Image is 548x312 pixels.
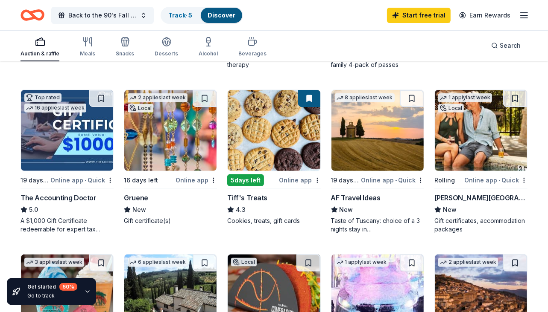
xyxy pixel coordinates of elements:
[228,90,320,171] img: Image for Tiff's Treats
[443,205,457,215] span: New
[279,175,321,185] div: Online app
[155,50,178,57] div: Desserts
[435,90,527,171] img: Image for La Cantera Resort & Spa
[331,175,359,185] div: 19 days left
[124,175,158,185] div: 16 days left
[21,5,44,25] a: Home
[395,177,397,184] span: •
[331,90,424,171] img: Image for AF Travel Ideas
[331,90,424,234] a: Image for AF Travel Ideas8 applieslast week19 days leftOnline app•QuickAF Travel IdeasNewTaste of...
[227,217,320,225] div: Cookies, treats, gift cards
[116,33,134,61] button: Snacks
[21,90,114,234] a: Image for The Accounting DoctorTop rated16 applieslast week19 days leftOnline app•QuickThe Accoun...
[161,7,243,24] button: Track· 5Discover
[176,175,217,185] div: Online app
[434,193,527,203] div: [PERSON_NAME][GEOGRAPHIC_DATA]
[51,7,154,24] button: Back to the 90's Fall Festival
[434,217,527,234] div: Gift certificates, accommodation packages
[434,175,455,185] div: Rolling
[238,33,267,61] button: Beverages
[21,175,49,185] div: 19 days left
[199,50,218,57] div: Alcohol
[331,217,424,234] div: Taste of Tuscany: choice of a 3 nights stay in [GEOGRAPHIC_DATA] or a 5 night stay in [GEOGRAPHIC...
[21,33,59,61] button: Auction & raffle
[484,37,527,54] button: Search
[227,90,320,225] a: Image for Tiff's Treats5days leftOnline appTiff's Treats4.3Cookies, treats, gift cards
[500,40,521,51] span: Search
[434,90,527,234] a: Image for La Cantera Resort & Spa1 applylast weekLocalRollingOnline app•Quick[PERSON_NAME][GEOGRA...
[27,283,77,291] div: Get started
[361,175,424,185] div: Online app Quick
[238,50,267,57] div: Beverages
[132,205,146,215] span: New
[85,177,86,184] span: •
[27,292,77,299] div: Go to track
[438,258,498,267] div: 2 applies last week
[128,93,188,102] div: 2 applies last week
[21,193,97,203] div: The Accounting Doctor
[116,50,134,57] div: Snacks
[128,104,153,113] div: Local
[438,104,464,113] div: Local
[438,93,492,102] div: 1 apply last week
[21,50,59,57] div: Auction & raffle
[335,93,395,102] div: 8 applies last week
[68,10,137,20] span: Back to the 90's Fall Festival
[24,258,84,267] div: 3 applies last week
[208,12,235,19] a: Discover
[59,283,77,291] div: 60 %
[199,33,218,61] button: Alcohol
[80,50,95,57] div: Meals
[21,217,114,234] div: A $1,000 Gift Certificate redeemable for expert tax preparation or tax resolution services—recipi...
[24,104,86,113] div: 16 applies last week
[124,193,148,203] div: Gruene
[29,205,38,215] span: 5.0
[80,33,95,61] button: Meals
[340,205,353,215] span: New
[124,90,217,171] img: Image for Gruene
[155,33,178,61] button: Desserts
[464,175,527,185] div: Online app Quick
[21,90,113,171] img: Image for The Accounting Doctor
[498,177,500,184] span: •
[227,193,267,203] div: Tiff's Treats
[231,258,257,266] div: Local
[124,217,217,225] div: Gift certificate(s)
[335,258,389,267] div: 1 apply last week
[331,193,381,203] div: AF Travel Ideas
[227,174,264,186] div: 5 days left
[168,12,192,19] a: Track· 5
[128,258,188,267] div: 6 applies last week
[50,175,114,185] div: Online app Quick
[454,8,516,23] a: Earn Rewards
[124,90,217,225] a: Image for Gruene2 applieslast weekLocal16 days leftOnline appGrueneNewGift certificate(s)
[24,93,62,102] div: Top rated
[236,205,246,215] span: 4.3
[387,8,451,23] a: Start free trial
